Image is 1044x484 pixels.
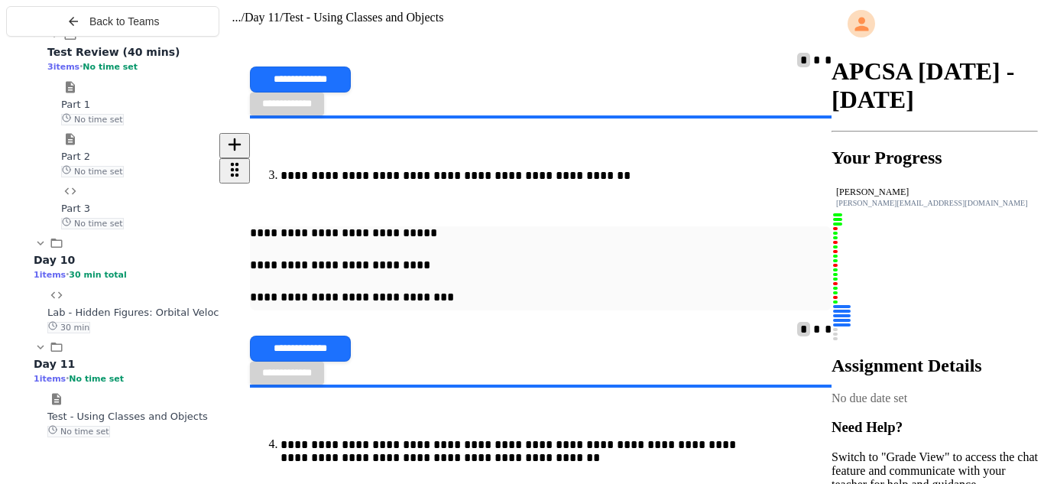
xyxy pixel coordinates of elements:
span: 1 items [34,270,66,280]
div: [PERSON_NAME] [836,187,1033,198]
span: 30 min [47,322,90,333]
span: Part 1 [61,99,90,110]
span: Lab - Hidden Figures: Orbital Velocity Calculator [47,307,285,318]
span: No time set [69,374,124,384]
h1: APCSA [DATE] - [DATE] [832,57,1038,114]
span: No time set [83,62,138,72]
span: / [280,11,283,24]
span: Day 11 [245,11,280,24]
div: [PERSON_NAME][EMAIL_ADDRESS][DOMAIN_NAME] [836,199,1033,207]
span: Part 3 [61,203,90,214]
span: Test Review (40 mins) [47,46,180,58]
span: ... [232,11,241,24]
span: • [66,373,69,384]
span: No time set [61,114,124,125]
span: No time set [61,218,124,229]
h3: Need Help? [832,419,1038,436]
h2: Assignment Details [832,356,1038,376]
span: 30 min total [69,270,126,280]
span: • [66,269,69,280]
span: Part 2 [61,151,90,162]
span: 3 items [47,62,79,72]
div: My Account [832,6,1038,41]
span: Back to Teams [89,15,160,28]
span: Day 11 [34,358,75,370]
span: / [241,11,244,24]
span: No time set [61,166,124,177]
h2: Your Progress [832,148,1038,168]
button: Back to Teams [6,6,219,37]
span: 1 items [34,374,66,384]
span: • [79,61,83,72]
span: Test - Using Classes and Objects [47,411,208,422]
span: No time set [47,426,110,437]
span: Day 10 [34,254,75,266]
div: No due date set [832,391,1038,405]
span: Test - Using Classes and Objects [283,11,443,24]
